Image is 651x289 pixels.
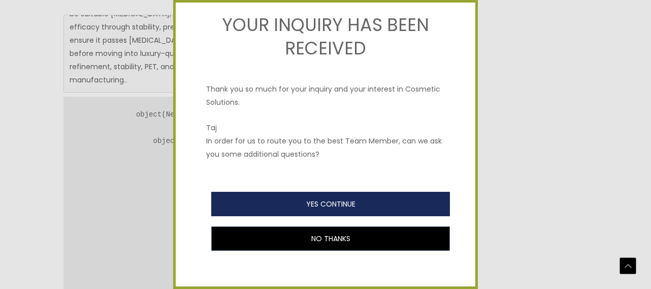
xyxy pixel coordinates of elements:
[206,134,445,161] p: In order for us to route you to the best Team Member, can we ask you some additional questions?
[206,13,445,60] h2: YOUR INQUIRY HAS BEEN RECEIVED
[206,121,445,134] div: Taj
[211,192,450,216] button: YES CONTINUE
[206,72,445,109] p: Thank you so much for your inquiry and your interest in Cosmetic Solutions.
[211,226,450,251] button: NO THANKS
